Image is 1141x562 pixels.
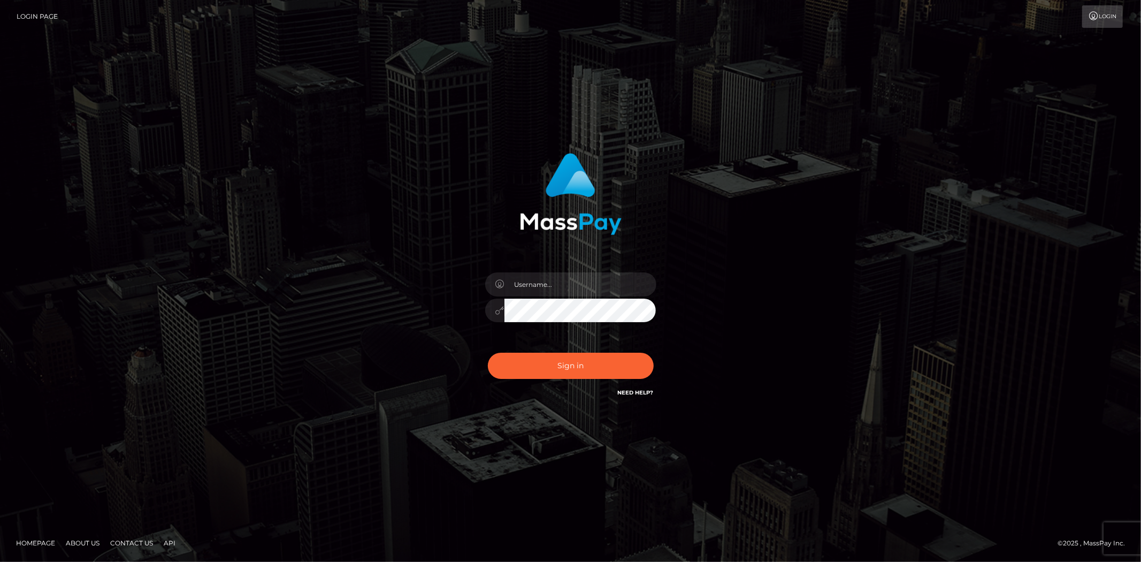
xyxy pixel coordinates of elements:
[488,353,654,379] button: Sign in
[520,153,622,235] img: MassPay Login
[62,535,104,551] a: About Us
[1082,5,1123,28] a: Login
[17,5,58,28] a: Login Page
[504,272,656,297] input: Username...
[1058,537,1133,549] div: © 2025 , MassPay Inc.
[106,535,157,551] a: Contact Us
[159,535,180,551] a: API
[12,535,59,551] a: Homepage
[618,389,654,396] a: Need Help?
